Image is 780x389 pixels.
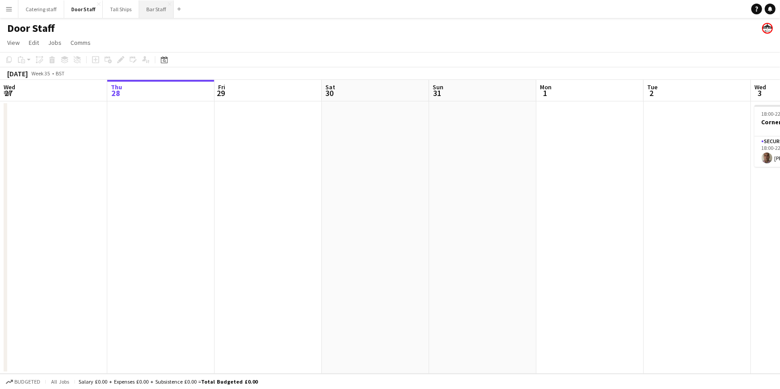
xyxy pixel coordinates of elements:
[110,88,122,98] span: 28
[25,37,43,48] a: Edit
[431,88,443,98] span: 31
[324,88,335,98] span: 30
[4,83,15,91] span: Wed
[103,0,139,18] button: Tall Ships
[18,0,64,18] button: Catering staff
[70,39,91,47] span: Comms
[29,39,39,47] span: Edit
[79,378,258,385] div: Salary £0.00 + Expenses £0.00 + Subsistence £0.00 =
[7,22,55,35] h1: Door Staff
[30,70,52,77] span: Week 35
[753,88,766,98] span: 3
[540,83,552,91] span: Mon
[433,83,443,91] span: Sun
[201,378,258,385] span: Total Budgeted £0.00
[762,23,773,34] app-user-avatar: Beach Ballroom
[49,378,71,385] span: All jobs
[14,379,40,385] span: Budgeted
[218,83,225,91] span: Fri
[217,88,225,98] span: 29
[325,83,335,91] span: Sat
[67,37,94,48] a: Comms
[44,37,65,48] a: Jobs
[754,83,766,91] span: Wed
[4,37,23,48] a: View
[646,88,657,98] span: 2
[111,83,122,91] span: Thu
[539,88,552,98] span: 1
[139,0,174,18] button: Bar Staff
[647,83,657,91] span: Tue
[7,39,20,47] span: View
[7,69,28,78] div: [DATE]
[56,70,65,77] div: BST
[64,0,103,18] button: Door Staff
[4,377,42,387] button: Budgeted
[2,88,15,98] span: 27
[48,39,61,47] span: Jobs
